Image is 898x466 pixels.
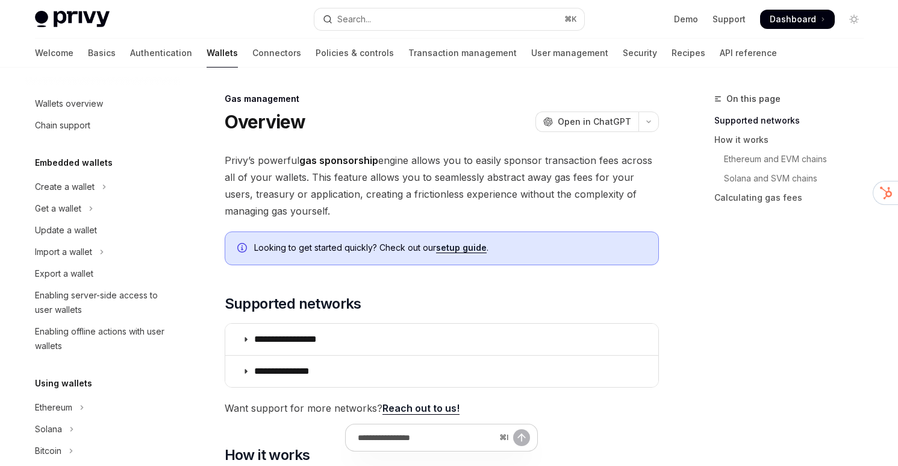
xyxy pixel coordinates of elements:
span: Open in ChatGPT [558,116,631,128]
a: Export a wallet [25,263,179,285]
a: Basics [88,39,116,68]
button: Send message [513,429,530,446]
span: Privy’s powerful engine allows you to easily sponsor transaction fees across all of your wallets.... [225,152,659,219]
div: Gas management [225,93,659,105]
button: Toggle Import a wallet section [25,241,179,263]
a: Authentication [130,39,192,68]
a: Recipes [672,39,705,68]
img: light logo [35,11,110,28]
div: Get a wallet [35,201,81,216]
button: Toggle Get a wallet section [25,198,179,219]
div: Chain support [35,118,90,133]
a: Demo [674,13,698,25]
a: Policies & controls [316,39,394,68]
a: Welcome [35,39,73,68]
a: Enabling server-side access to user wallets [25,285,179,321]
strong: gas sponsorship [299,154,378,166]
span: Looking to get started quickly? Check out our . [254,242,646,254]
h5: Embedded wallets [35,156,113,170]
a: Update a wallet [25,219,179,241]
a: setup guide [436,242,487,253]
button: Toggle Create a wallet section [25,176,179,198]
a: Dashboard [760,10,835,29]
div: Search... [337,12,371,27]
div: Ethereum [35,400,72,415]
h5: Using wallets [35,376,92,391]
button: Toggle Solana section [25,418,179,440]
span: Want support for more networks? [225,400,659,417]
a: Support [712,13,746,25]
a: Wallets [207,39,238,68]
div: Wallets overview [35,96,103,111]
a: Ethereum and EVM chains [714,150,873,169]
button: Open search [314,8,584,30]
button: Toggle dark mode [844,10,864,29]
h1: Overview [225,111,306,133]
input: Ask a question... [358,424,494,451]
span: Supported networks [225,294,361,313]
a: Security [623,39,657,68]
a: Wallets overview [25,93,179,115]
a: How it works [714,130,873,150]
div: Bitcoin [35,444,61,458]
a: Chain support [25,115,179,136]
button: Toggle Ethereum section [25,397,179,418]
a: User management [531,39,608,68]
a: API reference [720,39,777,68]
div: Enabling server-side access to user wallets [35,288,172,317]
span: On this page [726,92,781,106]
button: Open in ChatGPT [535,112,638,132]
span: ⌘ K [564,14,577,24]
div: Solana [35,422,62,436]
a: Solana and SVM chains [714,169,873,188]
a: Reach out to us! [382,402,460,415]
a: Connectors [252,39,301,68]
a: Transaction management [408,39,517,68]
div: Import a wallet [35,245,92,259]
svg: Info [237,243,249,255]
div: Enabling offline actions with user wallets [35,324,172,353]
a: Calculating gas fees [714,188,873,207]
div: Export a wallet [35,266,93,281]
a: Enabling offline actions with user wallets [25,321,179,357]
div: Update a wallet [35,223,97,238]
span: Dashboard [770,13,816,25]
button: Toggle Bitcoin section [25,440,179,462]
a: Supported networks [714,111,873,130]
div: Create a wallet [35,180,95,194]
